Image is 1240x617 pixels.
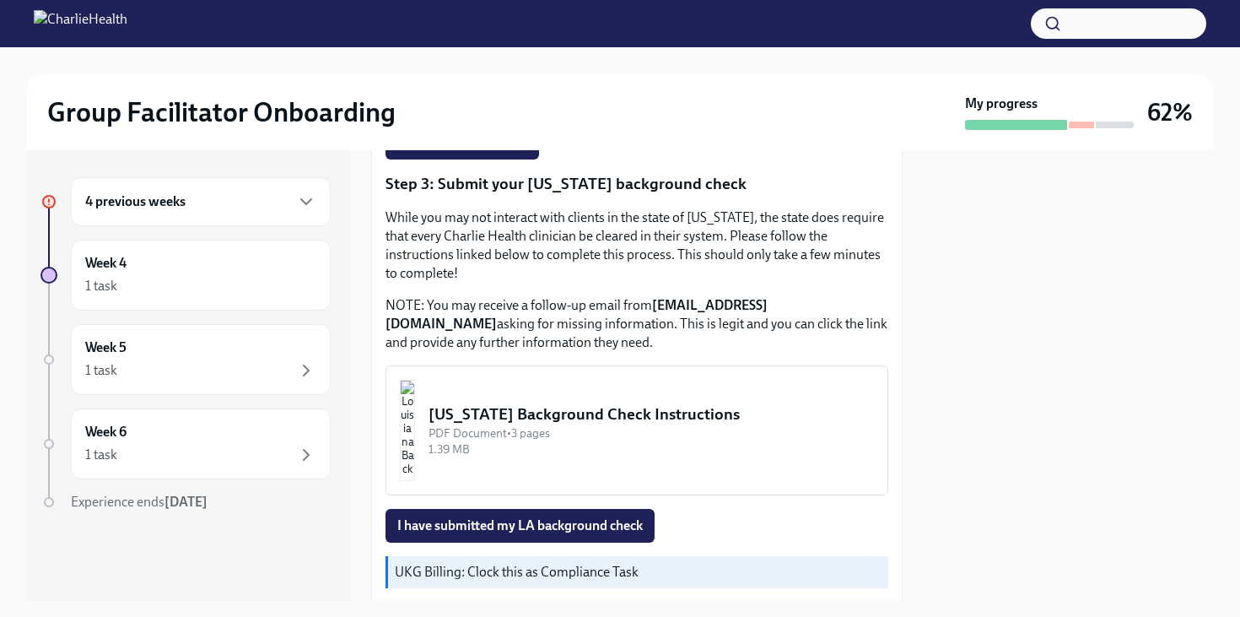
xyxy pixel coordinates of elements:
div: [US_STATE] Background Check Instructions [429,403,874,425]
h6: Week 5 [85,338,127,357]
div: PDF Document • 3 pages [429,425,874,441]
button: I have submitted my LA background check [385,509,655,543]
a: Week 51 task [40,324,331,395]
h6: Week 6 [85,423,127,441]
div: 1 task [85,361,117,380]
div: 1 task [85,277,117,295]
div: 1.39 MB [429,441,874,457]
img: Louisiana Background Check Instructions [400,380,415,481]
p: Step 3: Submit your [US_STATE] background check [385,173,888,195]
button: [US_STATE] Background Check InstructionsPDF Document•3 pages1.39 MB [385,365,888,495]
h3: 62% [1147,97,1193,127]
span: Experience ends [71,494,208,510]
a: Week 41 task [40,240,331,311]
strong: My progress [965,95,1038,113]
h6: 4 previous weeks [85,192,186,211]
img: CharlieHealth [34,10,127,37]
strong: [DATE] [164,494,208,510]
a: Week 61 task [40,409,331,479]
p: UKG Billing: Clock this as Compliance Task [395,563,881,582]
strong: [EMAIL_ADDRESS][DOMAIN_NAME] [385,297,768,332]
p: While you may not interact with clients in the state of [US_STATE], the state does require that e... [385,208,888,283]
p: NOTE: You may receive a follow-up email from asking for missing information. This is legit and yo... [385,296,888,352]
span: I have submitted my LA background check [397,517,643,534]
h6: Week 4 [85,254,127,273]
div: 1 task [85,446,117,464]
h2: Group Facilitator Onboarding [47,95,396,129]
div: 4 previous weeks [71,177,331,226]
